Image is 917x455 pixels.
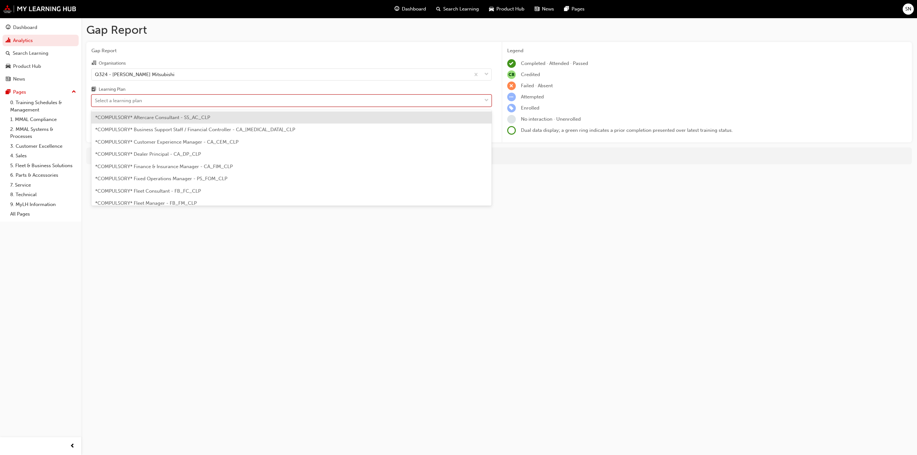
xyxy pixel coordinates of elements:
span: null-icon [507,70,516,79]
div: Organisations [99,60,126,67]
div: News [13,75,25,83]
a: 6. Parts & Accessories [8,170,79,180]
span: learningplan-icon [91,87,96,93]
a: 0. Training Schedules & Management [8,98,79,115]
span: SN [905,5,911,13]
a: 9. MyLH Information [8,200,79,210]
button: Pages [3,86,79,98]
div: Legend [507,47,907,54]
span: Failed · Absent [521,83,553,89]
span: down-icon [484,70,489,79]
span: *COMPULSORY* Business Support Staff / Financial Controller - CA_[MEDICAL_DATA]_CLP [95,127,295,132]
span: car-icon [489,5,494,13]
span: search-icon [6,51,10,56]
span: learningRecordVerb_ENROLL-icon [507,104,516,112]
span: *COMPULSORY* Aftercare Consultant - SS_AC_CLP [95,115,210,120]
span: prev-icon [70,442,75,450]
span: News [542,5,554,13]
span: search-icon [436,5,441,13]
span: news-icon [535,5,539,13]
a: Product Hub [3,60,79,72]
span: Product Hub [496,5,524,13]
span: Dual data display; a green ring indicates a prior completion presented over latest training status. [521,127,733,133]
span: guage-icon [6,25,11,31]
a: Dashboard [3,22,79,33]
span: learningRecordVerb_ATTEMPT-icon [507,93,516,101]
a: 2. MMAL Systems & Processes [8,124,79,141]
div: Q324 - [PERSON_NAME] Mitsubishi [95,71,174,78]
span: No interaction · Unenrolled [521,116,581,122]
a: car-iconProduct Hub [484,3,530,16]
span: learningRecordVerb_FAIL-icon [507,82,516,90]
span: Pages [572,5,585,13]
span: learningRecordVerb_COMPLETE-icon [507,59,516,68]
a: news-iconNews [530,3,559,16]
div: Pages [13,89,26,96]
div: Select a learning plan [95,97,142,104]
span: down-icon [484,96,489,105]
a: search-iconSearch Learning [431,3,484,16]
div: For more in-depth analysis and data download, go to [91,152,907,160]
span: *COMPULSORY* Customer Experience Manager - CA_CEM_CLP [95,139,238,145]
a: News [3,73,79,85]
span: Credited [521,72,540,77]
span: learningRecordVerb_NONE-icon [507,115,516,124]
a: 7. Service [8,180,79,190]
span: Search Learning [443,5,479,13]
h1: Gap Report [86,23,912,37]
a: 8. Technical [8,190,79,200]
span: pages-icon [564,5,569,13]
span: *COMPULSORY* Fleet Manager - FB_FM_CLP [95,200,197,206]
span: Completed · Attended · Passed [521,60,588,66]
div: Product Hub [13,63,41,70]
span: Enrolled [521,105,539,111]
img: mmal [3,5,76,13]
div: Dashboard [13,24,37,31]
span: pages-icon [6,89,11,95]
span: organisation-icon [91,60,96,66]
span: up-icon [72,88,76,96]
span: guage-icon [395,5,399,13]
div: Learning Plan [99,86,125,93]
a: 4. Sales [8,151,79,161]
a: Search Learning [3,47,79,59]
a: guage-iconDashboard [389,3,431,16]
a: 3. Customer Excellence [8,141,79,151]
span: Attempted [521,94,544,100]
span: *COMPULSORY* Fleet Consultant - FB_FC_CLP [95,188,201,194]
a: Analytics [3,35,79,46]
a: pages-iconPages [559,3,590,16]
a: 5. Fleet & Business Solutions [8,161,79,171]
span: news-icon [6,76,11,82]
a: 1. MMAL Compliance [8,115,79,124]
span: chart-icon [6,38,11,44]
span: *COMPULSORY* Dealer Principal - CA_DP_CLP [95,151,201,157]
span: Dashboard [402,5,426,13]
div: Search Learning [13,50,48,57]
span: car-icon [6,64,11,69]
span: *COMPULSORY* Fixed Operations Manager - PS_FOM_CLP [95,176,227,181]
a: All Pages [8,209,79,219]
button: DashboardAnalyticsSearch LearningProduct HubNews [3,20,79,86]
span: *COMPULSORY* Finance & Insurance Manager - CA_FIM_CLP [95,164,233,169]
span: Gap Report [91,47,492,54]
button: SN [903,4,914,15]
